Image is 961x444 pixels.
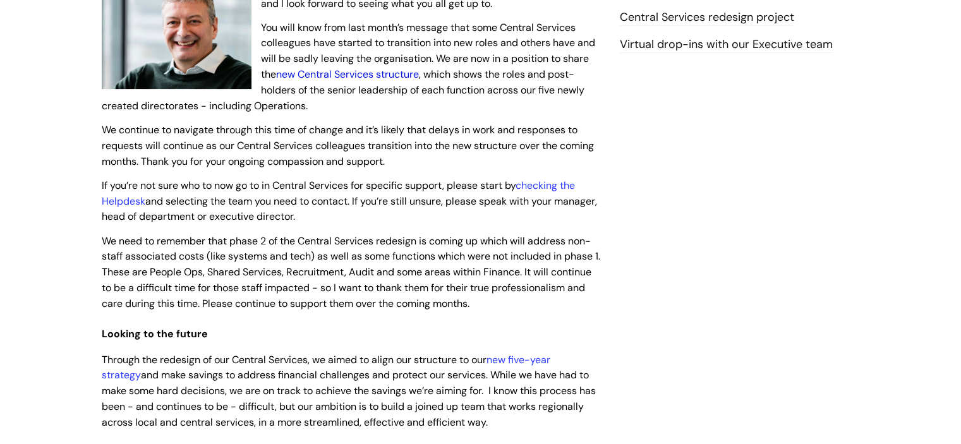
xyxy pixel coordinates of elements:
[276,68,419,81] a: new Central Services structure
[102,327,208,340] span: Looking to the future
[102,21,595,112] span: You will know from last month’s message that some Central Services colleagues have started to tra...
[102,179,575,208] a: checking the Helpdesk
[620,37,833,53] a: Virtual drop-ins with our Executive team
[102,123,594,168] span: We continue to navigate through this time of change and it’s likely that delays in work and respo...
[102,179,597,224] span: If you’re not sure who to now go to in Central Services for specific support, please start by and...
[102,234,600,310] span: We need to remember that phase 2 of the Central Services redesign is coming up which will address...
[102,353,596,429] span: Through the redesign of our Central Services, we aimed to align our structure to our and make sav...
[620,9,794,26] a: Central Services redesign project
